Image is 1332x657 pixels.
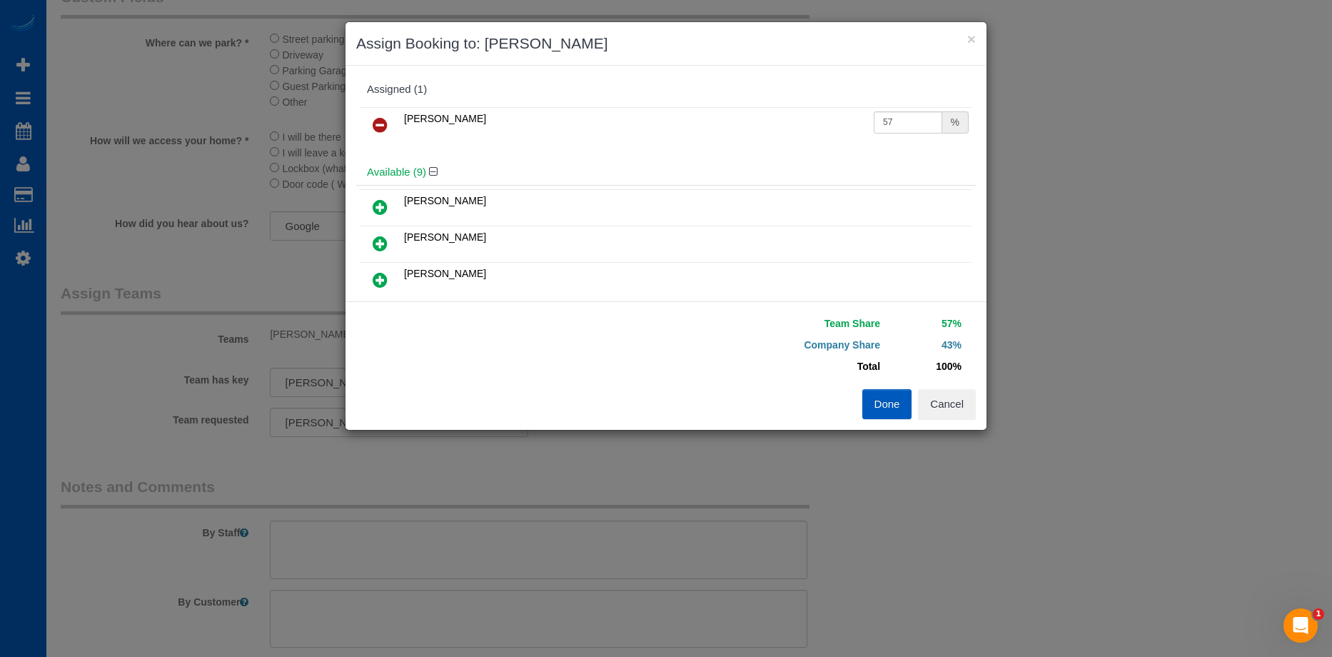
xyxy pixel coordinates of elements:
[884,313,965,334] td: 57%
[404,113,486,124] span: [PERSON_NAME]
[404,195,486,206] span: [PERSON_NAME]
[677,356,884,377] td: Total
[1283,608,1318,643] iframe: Intercom live chat
[404,268,486,279] span: [PERSON_NAME]
[967,31,976,46] button: ×
[1313,608,1324,620] span: 1
[884,334,965,356] td: 43%
[677,313,884,334] td: Team Share
[884,356,965,377] td: 100%
[918,389,976,419] button: Cancel
[367,166,965,179] h4: Available (9)
[862,389,912,419] button: Done
[356,33,976,54] h3: Assign Booking to: [PERSON_NAME]
[942,111,969,134] div: %
[677,334,884,356] td: Company Share
[367,84,965,96] div: Assigned (1)
[404,231,486,243] span: [PERSON_NAME]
